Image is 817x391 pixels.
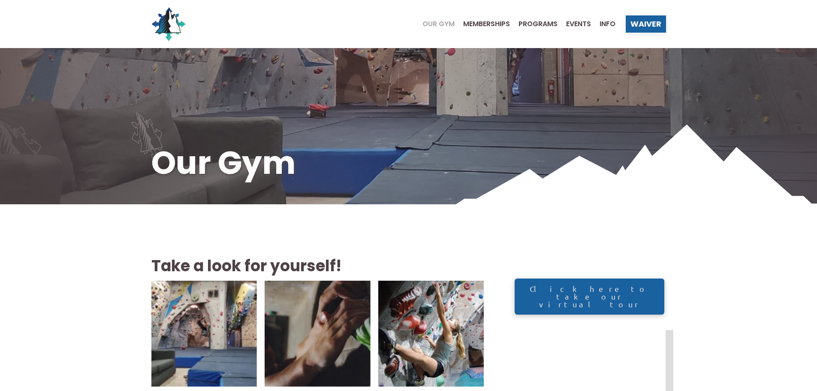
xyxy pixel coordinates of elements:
span: Waiver [630,20,661,28]
span: Our Gym [422,21,455,27]
a: Memberships [455,21,510,27]
span: Events [566,21,591,27]
span: Memberships [463,21,510,27]
span: Info [600,21,615,27]
a: Click here to take our virtual tour [515,279,664,315]
a: Events [558,21,591,27]
h2: Take a look for yourself! [151,255,484,277]
span: Click here to take our virtual tour [524,285,656,308]
a: Waiver [626,15,666,33]
img: North Wall Logo [151,7,186,41]
a: Programs [510,21,558,27]
span: Programs [519,21,558,27]
a: Info [591,21,615,27]
a: Our Gym [414,21,455,27]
